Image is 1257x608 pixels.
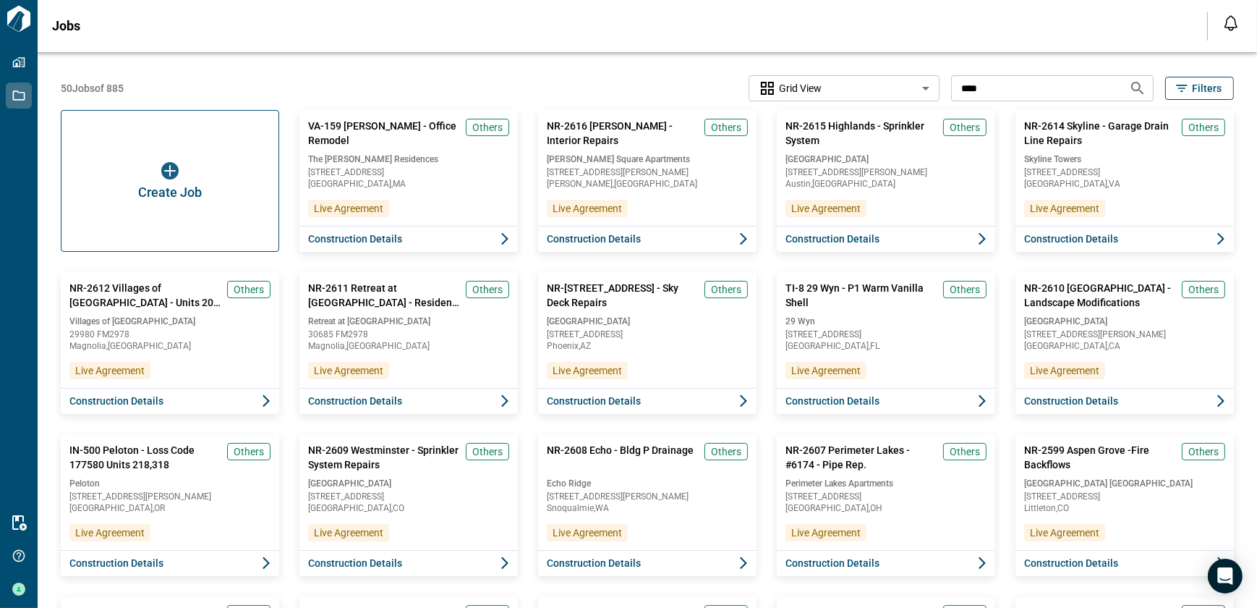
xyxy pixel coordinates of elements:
span: [STREET_ADDRESS][PERSON_NAME] [785,168,987,177]
span: NR-2610 [GEOGRAPHIC_DATA] - Landscape Modifications [1024,281,1176,310]
span: Perimeter Lakes Apartments [785,478,987,489]
span: Echo Ridge [547,478,748,489]
span: Live Agreement [553,525,622,540]
span: [STREET_ADDRESS][PERSON_NAME] [69,492,270,501]
span: NR-2611 Retreat at [GEOGRAPHIC_DATA] - Resident Activity Center AC Leak Repairs [308,281,460,310]
button: Construction Details [61,388,279,414]
span: VA-159 [PERSON_NAME] - Office Remodel [308,119,460,148]
span: Others [950,282,980,297]
span: Others [234,444,264,459]
span: Others [711,444,741,459]
span: Construction Details [547,232,641,246]
span: TI-8 29 Wyn - P1 Warm Vanilla Shell [785,281,937,310]
span: Others [950,120,980,135]
span: [STREET_ADDRESS][PERSON_NAME] [547,492,748,501]
button: Construction Details [61,550,279,576]
span: NR-[STREET_ADDRESS] - Sky Deck Repairs [547,281,699,310]
button: Construction Details [777,226,995,252]
button: Construction Details [299,388,518,414]
span: NR-2615 Highlands - Sprinkler System [785,119,937,148]
span: 29980 FM2978 [69,330,270,339]
span: Construction Details [547,394,641,408]
span: [GEOGRAPHIC_DATA] [1024,316,1225,327]
span: Others [472,282,503,297]
span: Live Agreement [1030,363,1099,378]
span: Construction Details [547,556,641,570]
span: [GEOGRAPHIC_DATA] [785,153,987,165]
span: Jobs [52,19,80,33]
span: Others [711,282,741,297]
div: Open Intercom Messenger [1208,559,1243,594]
span: Magnolia , [GEOGRAPHIC_DATA] [69,342,270,350]
span: Construction Details [785,556,879,570]
span: NR-2614 Skyline - Garage Drain Line Repairs [1024,119,1176,148]
span: Others [1188,282,1219,297]
span: Construction Details [69,394,163,408]
span: [GEOGRAPHIC_DATA] , CO [308,504,509,512]
span: [STREET_ADDRESS] [785,492,987,501]
span: Others [1188,120,1219,135]
span: Construction Details [308,394,402,408]
span: [GEOGRAPHIC_DATA] [GEOGRAPHIC_DATA] [1024,478,1225,489]
button: Construction Details [538,388,757,414]
span: [PERSON_NAME] Square Apartments [547,153,748,165]
span: IN-500 Peloton - Loss Code 177580 Units 218,318 [69,443,221,472]
span: Peloton [69,478,270,489]
span: 30685 FM2978 [308,330,509,339]
span: [STREET_ADDRESS] [308,492,509,501]
span: Live Agreement [314,201,383,216]
span: [GEOGRAPHIC_DATA] , MA [308,180,509,188]
span: [STREET_ADDRESS][PERSON_NAME] [1024,330,1225,339]
button: Search jobs [1123,74,1152,103]
span: [STREET_ADDRESS] [785,330,987,339]
span: Phoenix , AZ [547,342,748,350]
button: Construction Details [299,550,518,576]
span: Live Agreement [1030,201,1099,216]
span: 50 Jobs of 885 [61,81,124,96]
span: [GEOGRAPHIC_DATA] , CA [1024,342,1225,350]
span: NR-2599 Aspen Grove -Fire Backflows [1024,443,1176,472]
button: Construction Details [1015,550,1234,576]
span: Construction Details [69,556,163,570]
span: Construction Details [1024,394,1118,408]
span: Snoqualmie , WA [547,504,748,512]
span: Others [711,120,741,135]
span: Others [1188,444,1219,459]
span: NR-2608 Echo - Bldg P Drainage [547,443,694,472]
span: [STREET_ADDRESS][PERSON_NAME] [547,168,748,177]
button: Construction Details [538,550,757,576]
span: Construction Details [308,556,402,570]
span: [GEOGRAPHIC_DATA] , OR [69,504,270,512]
span: [STREET_ADDRESS] [547,330,748,339]
span: Live Agreement [553,201,622,216]
button: Filters [1165,77,1234,100]
span: Live Agreement [1030,525,1099,540]
span: Construction Details [308,232,402,246]
button: Construction Details [538,226,757,252]
span: [GEOGRAPHIC_DATA] [547,316,748,327]
span: [STREET_ADDRESS] [1024,492,1225,501]
span: Live Agreement [553,363,622,378]
span: Villages of [GEOGRAPHIC_DATA] [69,316,270,327]
span: [STREET_ADDRESS] [308,168,509,177]
span: Littleton , CO [1024,504,1225,512]
span: Magnolia , [GEOGRAPHIC_DATA] [308,342,509,350]
span: The [PERSON_NAME] Residences [308,153,509,165]
img: icon button [161,162,179,180]
span: NR-2612 Villages of [GEOGRAPHIC_DATA] - Units 204 and 206 Water Intrusion [69,281,221,310]
span: Live Agreement [791,363,861,378]
span: Live Agreement [314,363,383,378]
button: Construction Details [777,388,995,414]
div: Without label [749,74,939,104]
span: Retreat at [GEOGRAPHIC_DATA] [308,316,509,327]
span: [GEOGRAPHIC_DATA] , VA [1024,180,1225,188]
span: NR-2609 Westminster - Sprinkler System Repairs [308,443,460,472]
span: Construction Details [1024,556,1118,570]
span: Construction Details [1024,232,1118,246]
span: Others [472,120,503,135]
span: Live Agreement [791,201,861,216]
span: 29 Wyn [785,316,987,327]
button: Open notification feed [1219,12,1243,35]
span: Others [472,444,503,459]
span: Create Job [138,185,202,200]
